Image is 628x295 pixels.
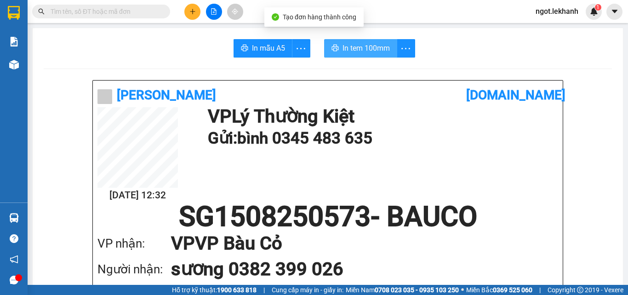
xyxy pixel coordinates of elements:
[8,6,20,20] img: logo-vxr
[461,288,464,292] span: ⚪️
[9,37,19,46] img: solution-icon
[466,285,532,295] span: Miền Bắc
[590,7,598,16] img: icon-new-feature
[184,4,200,20] button: plus
[117,87,216,103] b: [PERSON_NAME]
[97,260,171,279] div: Người nhận:
[595,4,601,11] sup: 1
[38,8,45,15] span: search
[577,287,583,293] span: copyright
[252,42,285,54] span: In mẫu A5
[10,255,18,264] span: notification
[211,8,217,15] span: file-add
[97,203,558,231] h1: SG1508250573 - BAUCO
[292,43,310,54] span: more
[8,8,81,30] div: Lý Thường Kiệt
[86,59,163,72] div: 30.000
[397,39,415,58] button: more
[263,285,265,295] span: |
[292,39,310,58] button: more
[397,43,415,54] span: more
[172,285,257,295] span: Hỗ trợ kỹ thuật:
[88,19,162,30] div: HƯNG
[208,107,554,126] h1: VP Lý Thường Kiệt
[10,234,18,243] span: question-circle
[208,126,554,151] h1: Gửi: bình 0345 483 635
[493,286,532,294] strong: 0369 525 060
[272,13,279,21] span: check-circle
[206,4,222,20] button: file-add
[234,39,292,58] button: printerIn mẫu A5
[171,231,540,256] h1: VP VP Bàu Cỏ
[51,6,159,17] input: Tìm tên, số ĐT hoặc mã đơn
[97,234,171,253] div: VP nhận:
[343,42,390,54] span: In tem 100mm
[189,8,196,15] span: plus
[539,285,541,295] span: |
[283,13,356,21] span: Tạo đơn hàng thành công
[217,286,257,294] strong: 1900 633 818
[375,286,459,294] strong: 0708 023 035 - 0935 103 250
[86,62,99,71] span: CC :
[232,8,238,15] span: aim
[9,60,19,69] img: warehouse-icon
[466,87,565,103] b: [DOMAIN_NAME]
[596,4,599,11] span: 1
[606,4,622,20] button: caret-down
[611,7,619,16] span: caret-down
[331,44,339,53] span: printer
[171,256,540,282] h1: sương 0382 399 026
[8,9,22,18] span: Gửi:
[8,41,81,54] div: 0977569080
[227,4,243,20] button: aim
[528,6,586,17] span: ngot.lekhanh
[241,44,248,53] span: printer
[88,30,162,43] div: 0983333547
[346,285,459,295] span: Miền Nam
[324,39,397,58] button: printerIn tem 100mm
[272,285,343,295] span: Cung cấp máy in - giấy in:
[97,188,178,203] h2: [DATE] 12:32
[9,213,19,223] img: warehouse-icon
[8,30,81,41] div: HÙNG
[88,8,162,19] div: Bàu Đồn
[10,276,18,284] span: message
[88,9,110,18] span: Nhận:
